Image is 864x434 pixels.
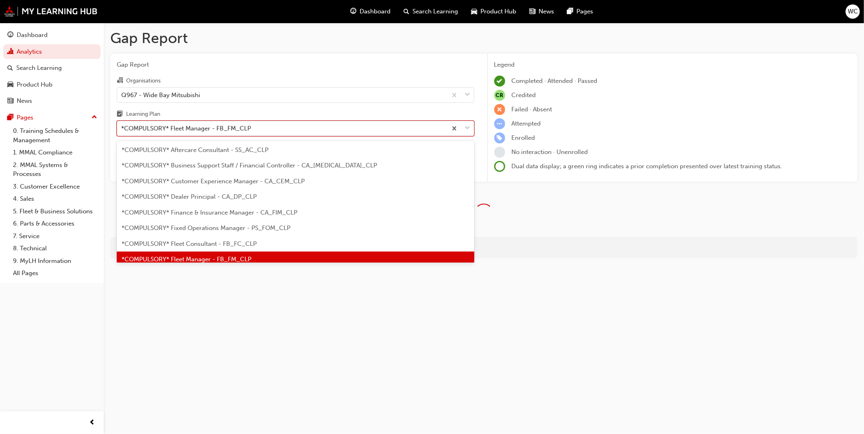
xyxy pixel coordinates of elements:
span: *COMPULSORY* Fleet Manager - FB_FM_CLP [122,256,251,263]
a: 5. Fleet & Business Solutions [10,205,100,218]
a: Product Hub [3,77,100,92]
span: news-icon [529,7,535,17]
a: 6. Parts & Accessories [10,217,100,230]
span: *COMPULSORY* Fleet Consultant - FB_FC_CLP [122,240,257,247]
a: guage-iconDashboard [344,3,397,20]
div: Search Learning [16,63,62,73]
span: *COMPULSORY* Fixed Operations Manager - PS_FOM_CLP [122,224,290,232]
span: car-icon [471,7,477,17]
a: search-iconSearch Learning [397,3,465,20]
a: 0. Training Schedules & Management [10,125,100,146]
span: pages-icon [7,114,13,122]
span: *COMPULSORY* Customer Experience Manager - CA_CEM_CLP [122,178,305,185]
span: *COMPULSORY* Dealer Principal - CA_DP_CLP [122,193,257,200]
span: prev-icon [89,418,96,428]
button: Pages [3,110,100,125]
span: Credited [512,91,536,99]
span: chart-icon [7,48,13,56]
span: Product Hub [480,7,516,16]
a: Search Learning [3,61,100,76]
a: 3. Customer Excellence [10,180,100,193]
span: news-icon [7,98,13,105]
span: down-icon [465,90,471,100]
a: Analytics [3,44,100,59]
a: car-iconProduct Hub [465,3,523,20]
span: down-icon [465,123,471,134]
div: Product Hub [17,80,52,89]
span: learningplan-icon [117,111,123,118]
div: Legend [494,60,851,69]
span: guage-icon [7,32,13,39]
a: 2. MMAL Systems & Processes [10,159,100,180]
span: null-icon [494,90,505,101]
span: learningRecordVerb_FAIL-icon [494,104,505,115]
span: learningRecordVerb_COMPLETE-icon [494,76,505,87]
span: Attempted [512,120,541,127]
span: car-icon [7,81,13,89]
span: Failed · Absent [512,106,552,113]
div: News [17,96,32,106]
a: 8. Technical [10,242,100,255]
a: 7. Service [10,230,100,243]
div: Pages [17,113,33,122]
span: Dashboard [360,7,391,16]
span: learningRecordVerb_ENROLL-icon [494,132,505,143]
a: News [3,93,100,108]
span: pages-icon [567,7,573,17]
button: DashboardAnalyticsSearch LearningProduct HubNews [3,26,100,110]
span: *COMPULSORY* Business Support Staff / Financial Controller - CA_[MEDICAL_DATA]_CLP [122,162,377,169]
span: Dual data display; a green ring indicates a prior completion presented over latest training status. [512,163,783,170]
a: 9. MyLH Information [10,255,100,267]
a: All Pages [10,267,100,280]
span: search-icon [404,7,409,17]
span: up-icon [92,112,97,123]
div: For more in-depth analysis and data download, go to [116,243,851,252]
span: Pages [576,7,593,16]
div: *COMPULSORY* Fleet Manager - FB_FM_CLP [121,124,251,133]
span: Enrolled [512,134,535,141]
div: Organisations [126,77,161,85]
span: WC [848,7,858,16]
span: News [539,7,554,16]
span: Search Learning [412,7,458,16]
div: Learning Plan [126,110,160,118]
span: Gap Report [117,60,474,69]
a: Dashboard [3,28,100,43]
h1: Gap Report [110,29,857,47]
span: Completed · Attended · Passed [512,77,598,85]
a: pages-iconPages [561,3,600,20]
span: organisation-icon [117,77,123,85]
a: 1. MMAL Compliance [10,146,100,159]
span: learningRecordVerb_ATTEMPT-icon [494,118,505,129]
button: WC [846,4,860,19]
a: 4. Sales [10,193,100,205]
a: news-iconNews [523,3,561,20]
div: Q967 - Wide Bay Mitsubishi [121,90,200,100]
span: learningRecordVerb_NONE-icon [494,147,505,158]
img: mmal [4,6,98,17]
div: Dashboard [17,30,48,40]
span: *COMPULSORY* Finance & Insurance Manager - CA_FIM_CLP [122,209,297,216]
span: No interaction · Unenrolled [512,148,588,156]
span: search-icon [7,65,13,72]
span: *COMPULSORY* Aftercare Consultant - SS_AC_CLP [122,146,268,154]
span: guage-icon [350,7,356,17]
